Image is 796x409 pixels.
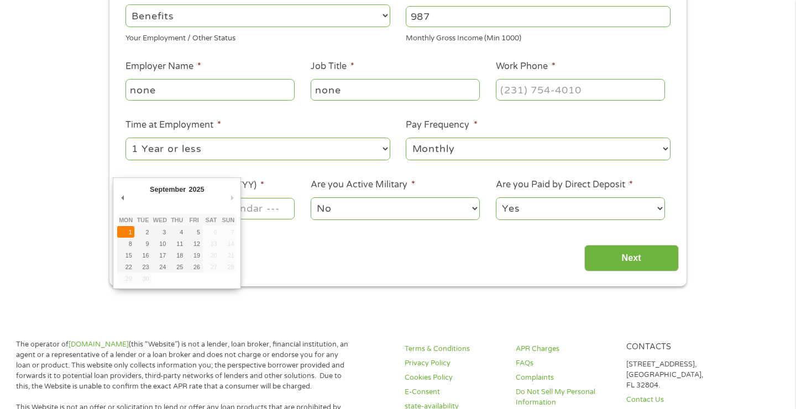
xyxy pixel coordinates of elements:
[222,217,234,223] abbr: Sunday
[117,226,134,238] button: 1
[125,29,390,44] div: Your Employment / Other Status
[227,190,237,205] button: Next Month
[186,261,203,272] button: 26
[405,387,502,397] a: E-Consent
[626,395,724,405] a: Contact Us
[496,79,665,100] input: (231) 754-4010
[405,373,502,383] a: Cookies Policy
[516,387,613,408] a: Do Not Sell My Personal Information
[117,238,134,249] button: 8
[171,217,183,223] abbr: Thursday
[187,182,206,197] div: 2025
[134,261,151,272] button: 23
[153,217,167,223] abbr: Wednesday
[496,61,556,72] label: Work Phone
[206,217,217,223] abbr: Saturday
[516,344,613,354] a: APR Charges
[134,226,151,238] button: 2
[405,358,502,369] a: Privacy Policy
[125,79,295,100] input: Walmart
[186,226,203,238] button: 5
[169,238,186,249] button: 11
[406,119,477,131] label: Pay Frequency
[186,249,203,261] button: 19
[406,29,671,44] div: Monthly Gross Income (Min 1000)
[406,6,671,27] input: 1800
[169,249,186,261] button: 18
[311,79,480,100] input: Cashier
[69,340,129,349] a: [DOMAIN_NAME]
[125,61,201,72] label: Employer Name
[117,190,127,205] button: Previous Month
[584,245,679,272] input: Next
[496,179,633,191] label: Are you Paid by Direct Deposit
[151,261,169,272] button: 24
[134,238,151,249] button: 9
[151,226,169,238] button: 3
[516,373,613,383] a: Complaints
[148,182,187,197] div: September
[311,179,415,191] label: Are you Active Military
[119,217,133,223] abbr: Monday
[626,359,724,391] p: [STREET_ADDRESS], [GEOGRAPHIC_DATA], FL 32804.
[169,226,186,238] button: 4
[117,261,134,272] button: 22
[151,238,169,249] button: 10
[125,119,221,131] label: Time at Employment
[16,339,348,391] p: The operator of (this “Website”) is not a lender, loan broker, financial institution, an agent or...
[516,358,613,369] a: FAQs
[137,217,149,223] abbr: Tuesday
[186,238,203,249] button: 12
[151,249,169,261] button: 17
[311,61,354,72] label: Job Title
[626,342,724,353] h4: Contacts
[405,344,502,354] a: Terms & Conditions
[134,249,151,261] button: 16
[169,261,186,272] button: 25
[117,249,134,261] button: 15
[189,217,198,223] abbr: Friday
